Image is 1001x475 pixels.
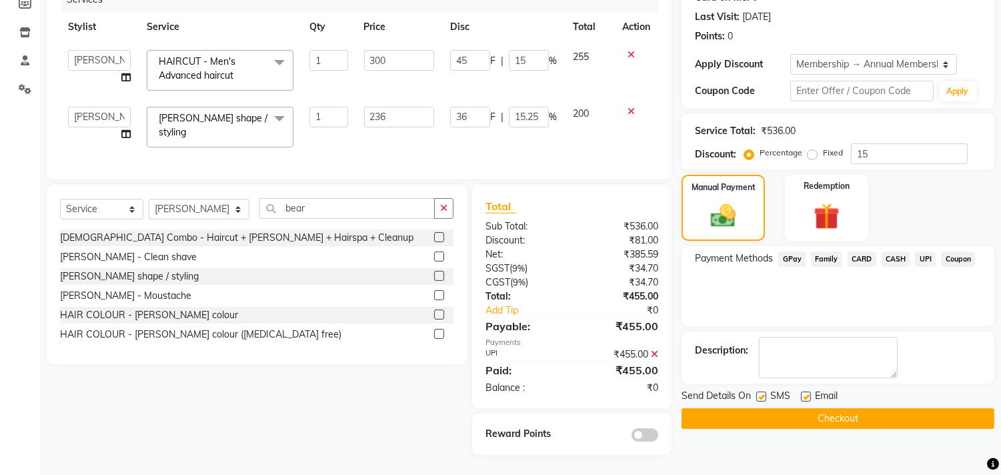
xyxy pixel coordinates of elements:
div: ₹455.00 [572,290,669,304]
div: Points: [695,29,725,43]
span: [PERSON_NAME] shape / styling [159,112,267,138]
div: [PERSON_NAME] - Moustache [60,289,191,303]
span: GPay [778,252,806,267]
div: ( ) [475,276,572,290]
div: Coupon Code [695,84,790,98]
a: x [186,126,192,138]
div: [DATE] [742,10,771,24]
button: Checkout [682,408,994,429]
div: ₹34.70 [572,262,669,276]
th: Service [139,12,301,42]
label: Redemption [804,180,850,192]
div: ₹0 [588,304,669,318]
label: Manual Payment [692,181,756,193]
span: Send Details On [682,389,751,406]
div: Description: [695,344,748,358]
th: Price [356,12,442,42]
div: [PERSON_NAME] shape / styling [60,270,199,284]
span: Payment Methods [695,252,773,266]
div: Discount: [475,233,572,248]
span: 9% [512,263,525,274]
label: Fixed [823,147,843,159]
th: Total [565,12,614,42]
div: Discount: [695,147,736,161]
div: ₹536.00 [572,219,669,233]
span: SMS [770,389,790,406]
span: % [549,54,557,68]
div: ₹455.00 [572,318,669,334]
div: [DEMOGRAPHIC_DATA] Combo - Haircut + [PERSON_NAME] + Hairspa + Cleanup [60,231,413,245]
img: _gift.svg [806,200,848,233]
div: Last Visit: [695,10,740,24]
a: x [233,69,239,81]
span: UPI [915,252,936,267]
div: Balance : [475,381,572,395]
span: CASH [882,252,910,267]
div: HAIR COLOUR - [PERSON_NAME] colour [60,308,238,322]
div: [PERSON_NAME] - Clean shave [60,250,197,264]
div: Paid: [475,362,572,378]
a: Add Tip [475,304,588,318]
div: Payable: [475,318,572,334]
span: | [501,110,504,124]
div: HAIR COLOUR - [PERSON_NAME] colour ([MEDICAL_DATA] free) [60,328,341,342]
span: 200 [573,107,589,119]
div: UPI [475,348,572,362]
div: ₹536.00 [761,124,796,138]
input: Search or Scan [259,198,435,219]
div: 0 [728,29,733,43]
span: SGST [485,262,510,274]
div: Sub Total: [475,219,572,233]
span: 255 [573,51,589,63]
span: CGST [485,276,510,288]
th: Stylist [60,12,139,42]
span: F [490,54,495,68]
span: HAIRCUT - Men's Advanced haircut [159,55,235,81]
div: Service Total: [695,124,756,138]
div: Net: [475,248,572,262]
div: Apply Discount [695,57,790,71]
div: Reward Points [475,427,572,442]
span: Family [811,252,842,267]
div: Total: [475,290,572,304]
span: % [549,110,557,124]
div: ( ) [475,262,572,276]
span: Coupon [941,252,975,267]
div: ₹81.00 [572,233,669,248]
input: Enter Offer / Coupon Code [790,81,933,101]
th: Disc [442,12,565,42]
div: Payments [485,337,658,348]
span: CARD [848,252,876,267]
label: Percentage [760,147,802,159]
div: ₹455.00 [572,362,669,378]
span: F [490,110,495,124]
div: ₹455.00 [572,348,669,362]
button: Apply [939,81,977,101]
img: _cash.svg [703,201,743,230]
span: Total [485,199,516,213]
span: Email [815,389,838,406]
span: 9% [513,277,526,288]
th: Action [614,12,658,42]
div: ₹385.59 [572,248,669,262]
span: | [501,54,504,68]
div: ₹34.70 [572,276,669,290]
div: ₹0 [572,381,669,395]
th: Qty [301,12,355,42]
